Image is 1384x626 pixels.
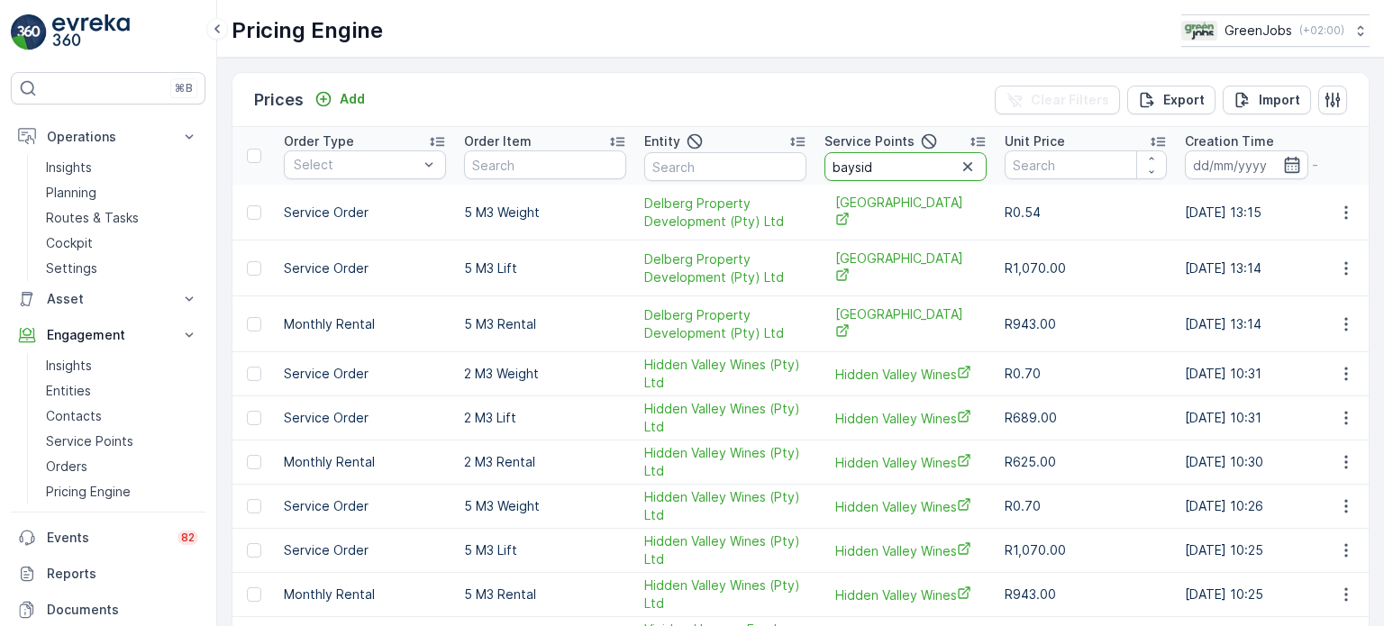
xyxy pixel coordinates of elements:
p: Reports [47,565,198,583]
a: Hidden Valley Wines [835,453,976,472]
a: Hidden Valley Wines (Pty) Ltd [644,356,806,392]
button: Clear Filters [995,86,1120,114]
p: ⌘B [175,81,193,95]
a: Pricing Engine [39,479,205,504]
a: Hidden Valley Wines (Pty) Ltd [644,400,806,436]
p: Unit Price [1005,132,1065,150]
p: Service Points [824,132,915,150]
span: R943.00 [1005,586,1056,602]
div: Toggle Row Selected [247,205,261,220]
button: Export [1127,86,1216,114]
a: Delberg Property Development (Pty) Ltd [644,250,806,286]
span: R1,070.00 [1005,542,1066,558]
td: Service Order [275,396,455,440]
a: Delberg Property Development (Pty) Ltd [644,195,806,231]
p: Creation Time [1185,132,1274,150]
a: Service Points [39,429,205,454]
button: Add [307,88,372,110]
span: R943.00 [1005,316,1056,331]
div: Toggle Row Selected [247,317,261,331]
p: Pricing Engine [232,16,383,45]
p: Export [1163,91,1205,109]
p: Engagement [47,326,169,344]
a: Contacts [39,404,205,429]
div: Toggle Row Selected [247,455,261,469]
span: Hidden Valley Wines (Pty) Ltd [644,488,806,524]
p: Pricing Engine [46,483,131,501]
a: Queens Gardens [835,305,976,342]
img: logo [11,14,47,50]
p: Prices [254,87,304,113]
p: Contacts [46,407,102,425]
td: 2 M3 Weight [455,352,635,396]
td: 5 M3 Weight [455,485,635,529]
img: Green_Jobs_Logo.png [1181,21,1217,41]
input: dd/mm/yyyy [1185,150,1308,179]
p: Insights [46,159,92,177]
a: Hidden Valley Wines [835,409,976,428]
p: Asset [47,290,169,308]
button: Operations [11,119,205,155]
td: Monthly Rental [275,440,455,485]
p: Insights [46,357,92,375]
a: Routes & Tasks [39,205,205,231]
div: Toggle Row Selected [247,261,261,276]
a: Cockpit [39,231,205,256]
span: [GEOGRAPHIC_DATA] [835,249,976,286]
td: Monthly Rental [275,573,455,617]
div: Toggle Row Selected [247,587,261,602]
a: Hidden Valley Wines (Pty) Ltd [644,576,806,612]
button: Engagement [11,317,205,353]
img: logo_light-DOdMpM7g.png [52,14,130,50]
span: Delberg Property Development (Pty) Ltd [644,306,806,342]
span: Hidden Valley Wines [835,497,976,516]
span: R0.70 [1005,498,1041,513]
p: 82 [181,531,195,545]
p: Routes & Tasks [46,209,139,227]
button: Asset [11,281,205,317]
span: R689.00 [1005,410,1057,425]
p: Service Points [46,432,133,450]
p: GreenJobs [1225,22,1292,40]
a: Reports [11,556,205,592]
a: Hidden Valley Wines (Pty) Ltd [644,444,806,480]
div: Toggle Row Selected [247,543,261,558]
span: R0.54 [1005,204,1041,220]
a: Events82 [11,520,205,556]
td: 5 M3 Weight [455,185,635,240]
input: Search [464,150,626,179]
p: Order Type [284,132,354,150]
a: Planning [39,180,205,205]
input: Search [824,152,987,181]
span: [GEOGRAPHIC_DATA] [835,305,976,342]
td: Service Order [275,529,455,573]
a: Queens Gardens [835,194,976,231]
p: Operations [47,128,169,146]
p: Import [1259,91,1300,109]
div: Toggle Row Selected [247,367,261,381]
p: Add [340,90,365,108]
td: Service Order [275,185,455,240]
a: Hidden Valley Wines [835,365,976,384]
a: Orders [39,454,205,479]
td: Service Order [275,485,455,529]
a: Settings [39,256,205,281]
a: Queens Gardens [835,249,976,286]
div: Toggle Row Selected [247,411,261,425]
p: Order Item [464,132,532,150]
a: Hidden Valley Wines [835,541,976,560]
td: 2 M3 Rental [455,440,635,485]
span: Hidden Valley Wines [835,585,976,604]
p: Orders [46,458,87,476]
span: R0.70 [1005,366,1041,381]
td: Monthly Rental [275,296,455,352]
